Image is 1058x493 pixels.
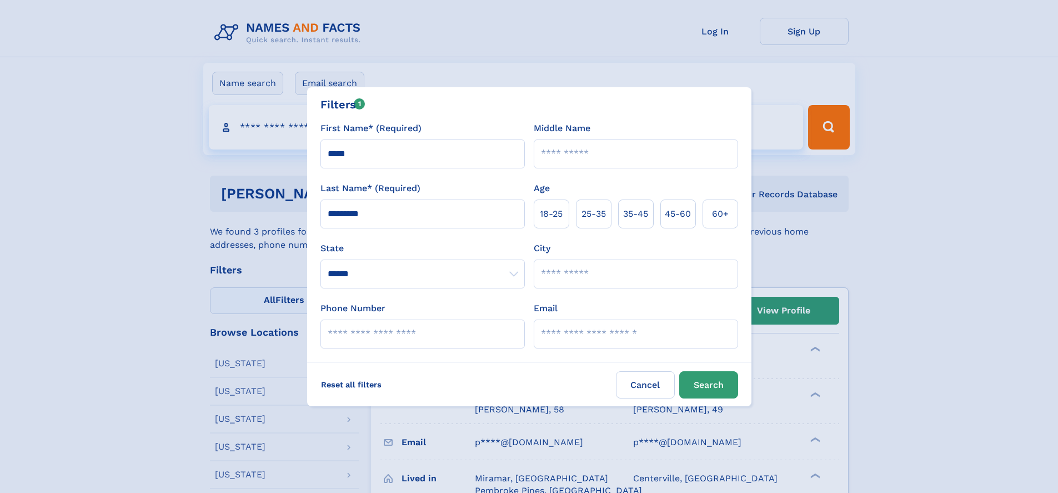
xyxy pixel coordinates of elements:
[712,207,729,221] span: 60+
[540,207,563,221] span: 18‑25
[665,207,691,221] span: 45‑60
[623,207,648,221] span: 35‑45
[314,371,389,398] label: Reset all filters
[534,302,558,315] label: Email
[679,371,738,399] button: Search
[320,122,422,135] label: First Name* (Required)
[534,182,550,195] label: Age
[320,242,525,255] label: State
[320,96,365,113] div: Filters
[534,242,550,255] label: City
[320,302,385,315] label: Phone Number
[534,122,590,135] label: Middle Name
[320,182,420,195] label: Last Name* (Required)
[581,207,606,221] span: 25‑35
[616,371,675,399] label: Cancel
